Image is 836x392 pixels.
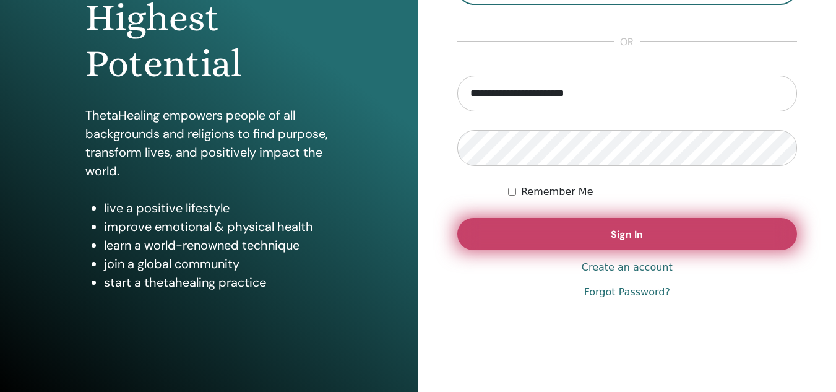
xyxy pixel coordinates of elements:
[104,273,333,292] li: start a thetahealing practice
[104,255,333,273] li: join a global community
[104,236,333,255] li: learn a world-renowned technique
[521,185,593,199] label: Remember Me
[614,35,640,50] span: or
[457,218,798,250] button: Sign In
[611,228,643,241] span: Sign In
[85,106,333,180] p: ThetaHealing empowers people of all backgrounds and religions to find purpose, transform lives, a...
[582,260,673,275] a: Create an account
[104,199,333,217] li: live a positive lifestyle
[584,285,670,300] a: Forgot Password?
[104,217,333,236] li: improve emotional & physical health
[508,185,797,199] div: Keep me authenticated indefinitely or until I manually logout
